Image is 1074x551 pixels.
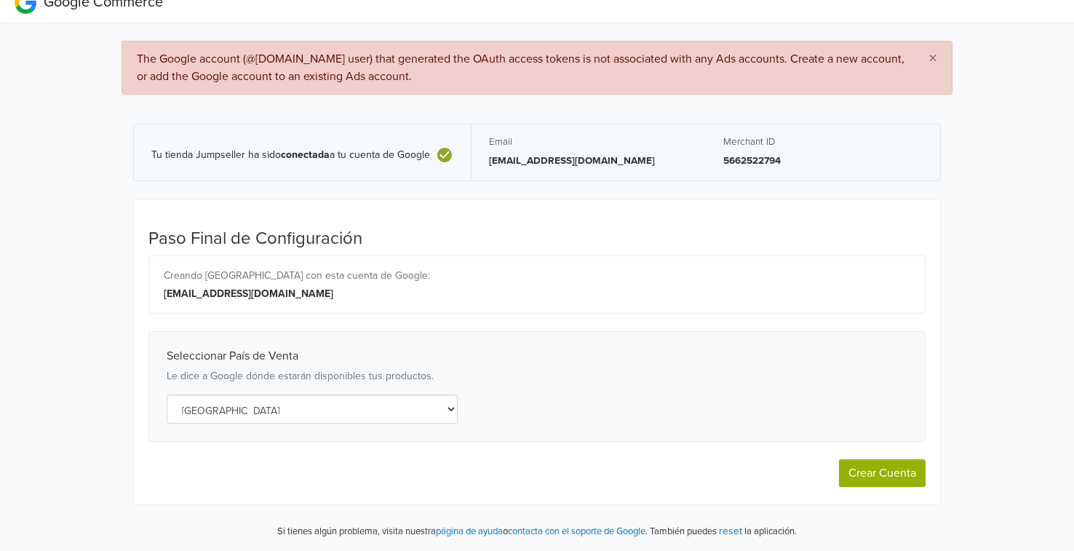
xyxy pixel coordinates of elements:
a: contacta con el soporte de Google [508,526,645,537]
p: Si tienes algún problema, visita nuestra o . [277,525,648,539]
b: conectada [281,148,330,161]
div: [EMAIL_ADDRESS][DOMAIN_NAME] [164,286,910,301]
p: Le dice a Google dónde estarán disponibles tus productos. [167,369,907,384]
span: Tu tienda Jumpseller ha sido a tu cuenta de Google [151,149,430,162]
p: [EMAIL_ADDRESS][DOMAIN_NAME] [489,154,688,168]
button: Crear Cuenta [839,459,926,487]
button: Close [914,41,952,76]
h4: Seleccionar País de Venta [167,349,907,363]
p: También puedes la aplicación. [648,523,797,539]
span: The Google account (@[DOMAIN_NAME] user) that generated the OAuth access tokens is not associated... [137,52,904,84]
div: Creando [GEOGRAPHIC_DATA] con esta cuenta de Google: [164,268,910,283]
a: página de ayuda [436,526,503,537]
span: × [928,48,937,69]
p: 5662522794 [723,154,923,168]
button: reset [719,523,742,539]
h4: Paso Final de Configuración [148,229,926,250]
h5: Merchant ID [723,136,923,148]
h5: Email [489,136,688,148]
